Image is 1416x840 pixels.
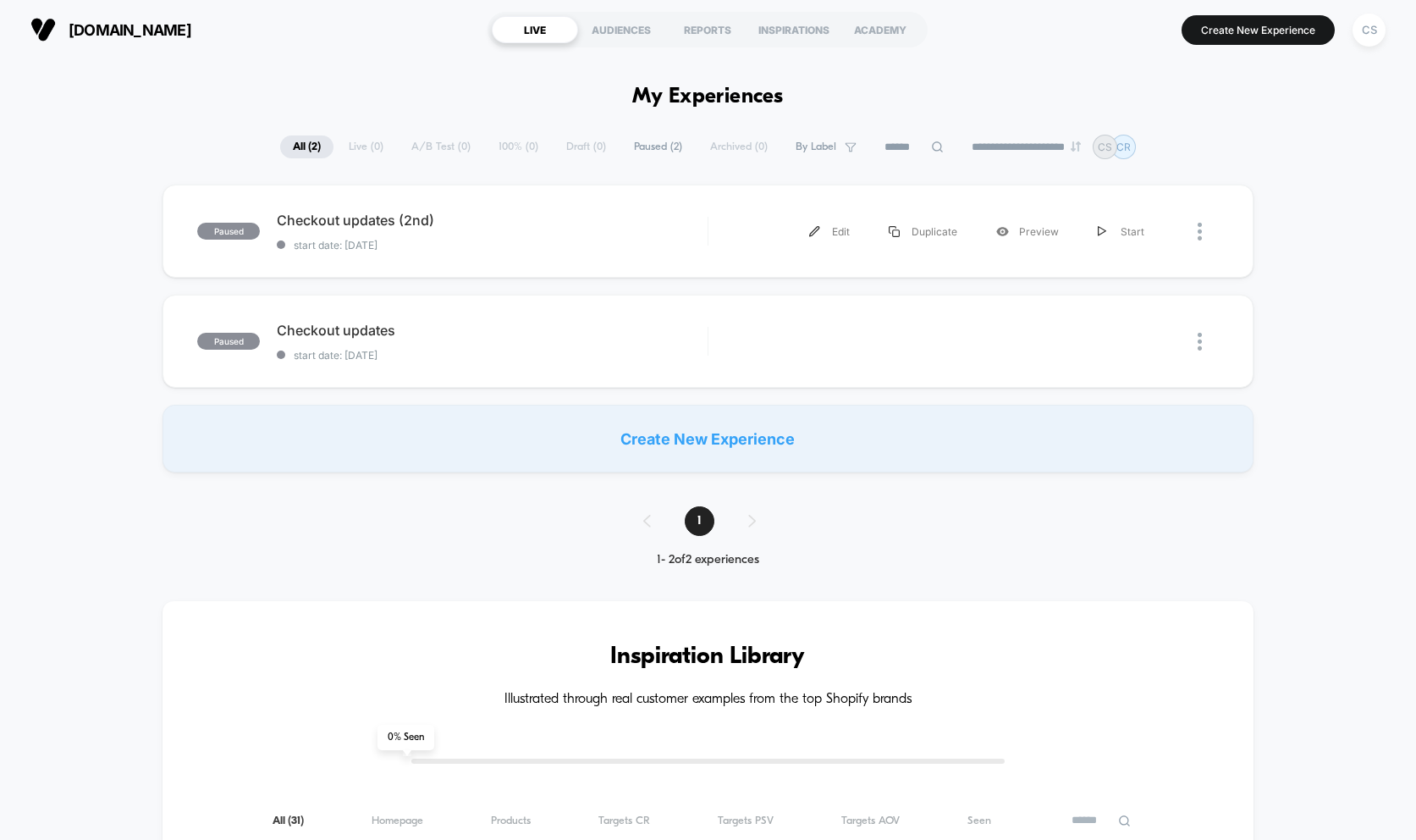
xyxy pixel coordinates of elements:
[491,815,531,827] span: Products
[796,141,836,153] span: By Label
[277,322,707,339] span: Checkout updates
[213,692,1202,708] h4: Illustrated through real customer examples from the top Shopify brands
[632,85,784,109] h1: My Experiences
[372,815,423,827] span: Homepage
[967,815,991,827] span: Seen
[841,815,900,827] span: Targets AOV
[621,135,695,158] span: Paused ( 2 )
[1182,15,1335,45] button: Create New Experience
[492,16,578,43] div: LIVE
[377,725,434,750] span: 0 % Seen
[69,21,191,39] span: [DOMAIN_NAME]
[273,815,304,827] span: All
[213,644,1202,671] h3: Inspiration Library
[598,815,650,827] span: Targets CR
[664,16,751,43] div: REPORTS
[288,815,304,826] span: ( 31 )
[718,815,774,827] span: Targets PSV
[1198,223,1202,240] img: close
[889,226,900,237] img: menu
[1116,141,1131,153] p: CR
[809,226,820,237] img: menu
[869,213,977,251] div: Duplicate
[977,213,1078,251] div: Preview
[277,349,707,362] span: start date: [DATE]
[1078,213,1164,251] div: Start
[277,212,707,229] span: Checkout updates (2nd)
[163,405,1253,472] div: Create New Experience
[1071,141,1081,152] img: end
[30,17,56,42] img: Visually logo
[578,16,664,43] div: AUDIENCES
[790,213,869,251] div: Edit
[1098,141,1112,153] p: CS
[1347,13,1391,47] button: CS
[837,16,923,43] div: ACADEMY
[277,239,707,251] span: start date: [DATE]
[1198,333,1202,351] img: close
[685,506,714,536] span: 1
[25,16,196,43] button: [DOMAIN_NAME]
[280,135,333,158] span: All ( 2 )
[626,553,790,567] div: 1 - 2 of 2 experiences
[197,333,260,350] span: paused
[751,16,837,43] div: INSPIRATIONS
[1353,14,1386,47] div: CS
[197,223,260,240] span: paused
[1098,226,1106,237] img: menu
